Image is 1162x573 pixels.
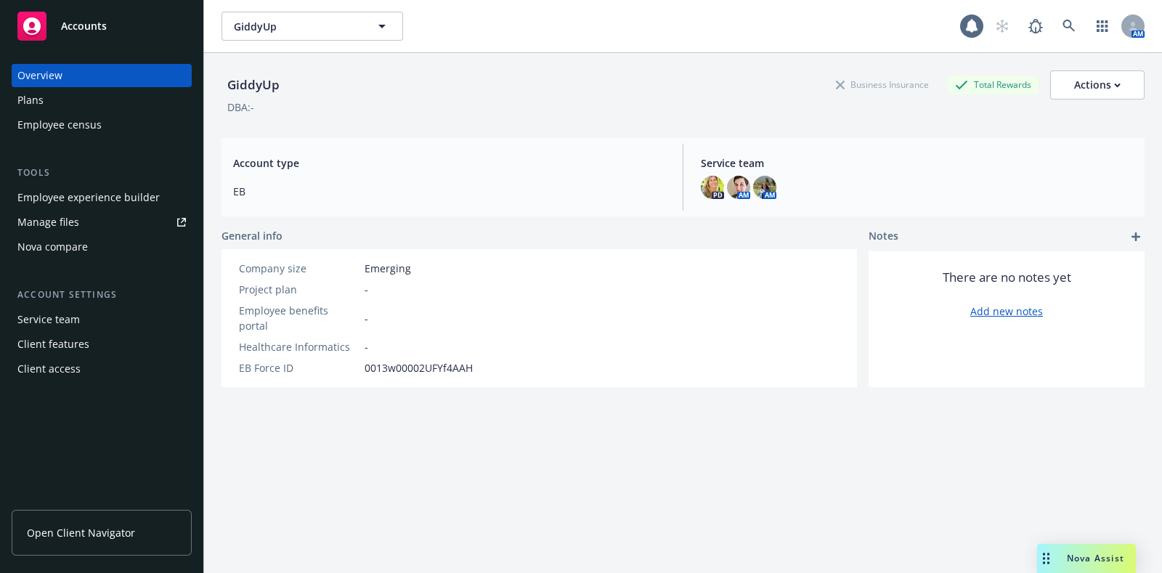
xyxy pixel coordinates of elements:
[239,360,359,375] div: EB Force ID
[239,282,359,297] div: Project plan
[12,211,192,234] a: Manage files
[829,76,936,94] div: Business Insurance
[1074,71,1121,99] div: Actions
[365,311,368,326] span: -
[61,20,107,32] span: Accounts
[1088,12,1117,41] a: Switch app
[727,176,750,199] img: photo
[1021,12,1050,41] a: Report a Bug
[234,19,359,34] span: GiddyUp
[869,228,898,245] span: Notes
[1127,228,1145,245] a: add
[17,235,88,259] div: Nova compare
[239,303,359,333] div: Employee benefits portal
[233,155,665,171] span: Account type
[17,333,89,356] div: Client features
[17,113,102,137] div: Employee census
[12,288,192,302] div: Account settings
[365,339,368,354] span: -
[1037,544,1136,573] button: Nova Assist
[222,228,283,243] span: General info
[365,360,473,375] span: 0013w00002UFYf4AAH
[1067,552,1124,564] span: Nova Assist
[12,186,192,209] a: Employee experience builder
[943,269,1071,286] span: There are no notes yet
[17,357,81,381] div: Client access
[701,176,724,199] img: photo
[948,76,1039,94] div: Total Rewards
[222,12,403,41] button: GiddyUp
[12,64,192,87] a: Overview
[12,333,192,356] a: Client features
[227,99,254,115] div: DBA: -
[12,6,192,46] a: Accounts
[12,166,192,180] div: Tools
[17,186,160,209] div: Employee experience builder
[365,261,411,276] span: Emerging
[17,89,44,112] div: Plans
[1037,544,1055,573] div: Drag to move
[17,64,62,87] div: Overview
[988,12,1017,41] a: Start snowing
[222,76,285,94] div: GiddyUp
[17,308,80,331] div: Service team
[17,211,79,234] div: Manage files
[701,155,1133,171] span: Service team
[1055,12,1084,41] a: Search
[12,357,192,381] a: Client access
[27,525,135,540] span: Open Client Navigator
[12,89,192,112] a: Plans
[1050,70,1145,99] button: Actions
[753,176,776,199] img: photo
[239,339,359,354] div: Healthcare Informatics
[12,235,192,259] a: Nova compare
[233,184,665,199] span: EB
[239,261,359,276] div: Company size
[365,282,368,297] span: -
[12,113,192,137] a: Employee census
[12,308,192,331] a: Service team
[970,304,1043,319] a: Add new notes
